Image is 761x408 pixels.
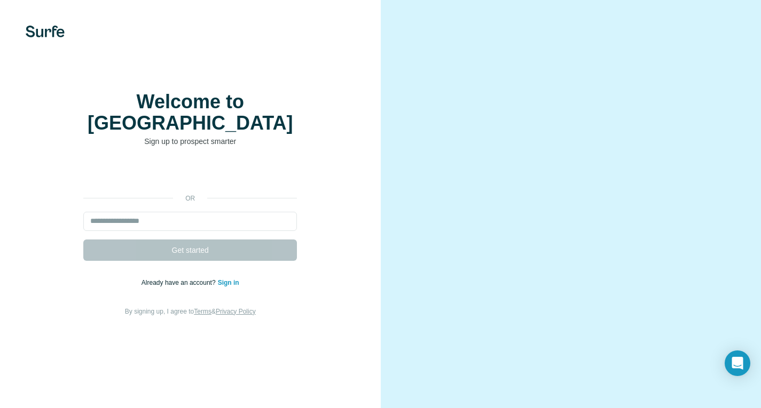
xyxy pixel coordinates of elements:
[725,350,750,376] div: Open Intercom Messenger
[194,308,211,315] a: Terms
[83,136,297,147] p: Sign up to prospect smarter
[216,308,256,315] a: Privacy Policy
[26,26,65,37] img: Surfe's logo
[218,279,239,286] a: Sign in
[173,194,207,203] p: or
[142,279,218,286] span: Already have an account?
[83,91,297,134] h1: Welcome to [GEOGRAPHIC_DATA]
[125,308,256,315] span: By signing up, I agree to &
[78,163,302,186] iframe: Sign in with Google Button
